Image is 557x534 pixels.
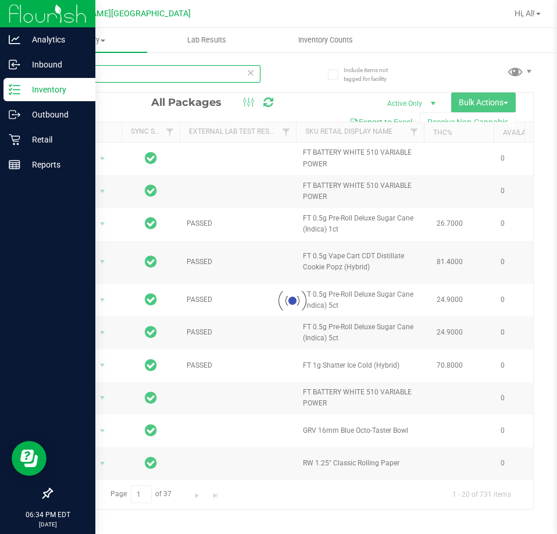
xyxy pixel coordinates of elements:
p: [DATE] [5,520,90,529]
inline-svg: Retail [9,134,20,145]
inline-svg: Analytics [9,34,20,45]
a: Inventory Counts [266,28,385,52]
span: Hi, Al! [515,9,535,18]
span: Clear [247,65,255,80]
p: Analytics [20,33,90,47]
input: Search Package ID, Item Name, SKU, Lot or Part Number... [51,65,260,83]
span: [PERSON_NAME][GEOGRAPHIC_DATA] [47,9,191,19]
p: Retail [20,133,90,147]
p: Inbound [20,58,90,72]
span: Include items not tagged for facility [344,66,402,83]
inline-svg: Inbound [9,59,20,70]
inline-svg: Inventory [9,84,20,95]
a: Lab Results [147,28,266,52]
p: 06:34 PM EDT [5,510,90,520]
p: Outbound [20,108,90,122]
iframe: Resource center [12,441,47,476]
span: Inventory Counts [283,35,369,45]
inline-svg: Reports [9,159,20,170]
inline-svg: Outbound [9,109,20,120]
span: Lab Results [172,35,242,45]
p: Inventory [20,83,90,97]
p: Reports [20,158,90,172]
